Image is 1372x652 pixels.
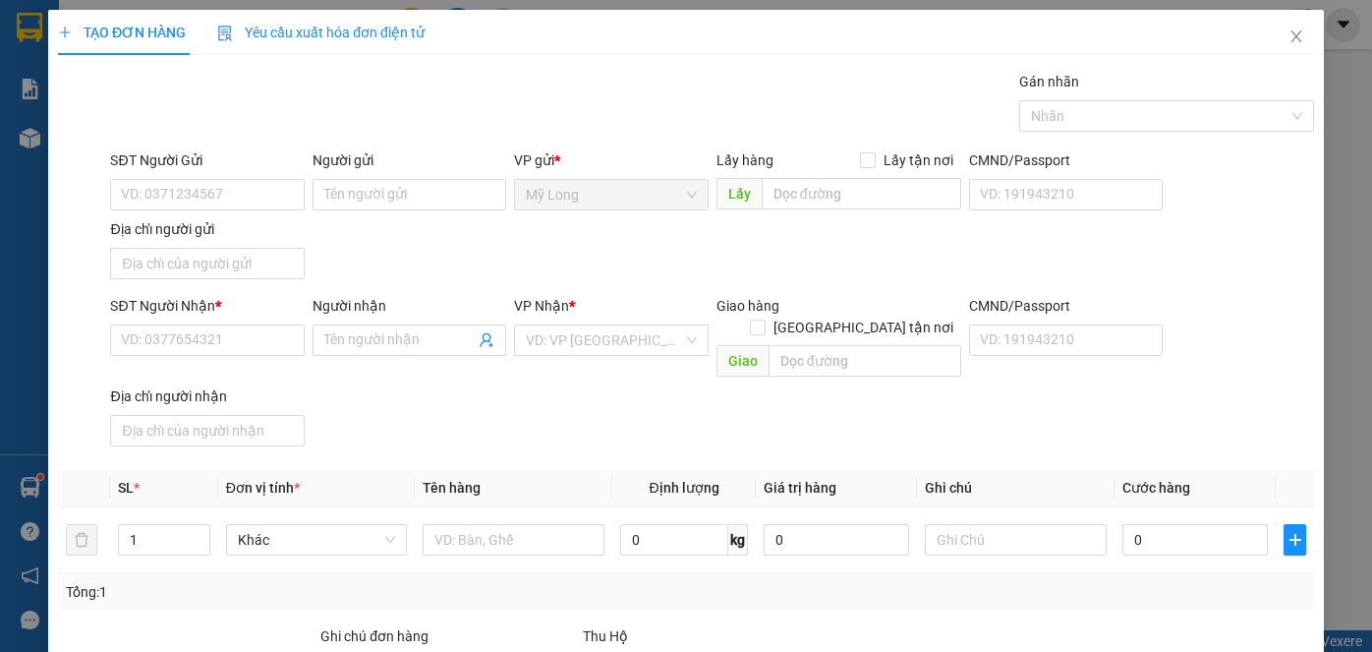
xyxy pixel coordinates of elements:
span: [GEOGRAPHIC_DATA] tận nơi [766,317,961,338]
div: SĐT Người Nhận [110,295,304,317]
input: Ghi Chú [925,524,1107,556]
span: Tên hàng [423,480,481,496]
span: Đơn vị tính [226,480,300,496]
input: Dọc đường [769,345,961,377]
input: Địa chỉ của người gửi [110,248,304,279]
span: Mỹ Long [526,180,696,209]
label: Ghi chú đơn hàng [320,628,429,644]
span: Lấy [716,178,762,209]
span: Khác [238,525,396,555]
div: SĐT Người Gửi [110,149,304,171]
div: Địa chỉ người nhận [110,385,304,407]
span: user-add [479,332,494,348]
span: plus [58,26,72,39]
span: Thu Hộ [583,628,628,644]
div: Tổng: 1 [66,581,531,603]
button: Close [1269,10,1324,65]
div: CMND/Passport [969,295,1163,317]
span: Yêu cầu xuất hóa đơn điện tử [217,25,425,40]
input: VD: Bàn, Ghế [423,524,604,556]
input: Dọc đường [762,178,961,209]
div: Người gửi [313,149,506,171]
span: TẠO ĐƠN HÀNG [58,25,186,40]
label: Gán nhãn [1019,74,1079,89]
span: Giao [716,345,769,377]
button: plus [1284,524,1307,556]
span: Lấy tận nơi [876,149,961,171]
img: icon [217,26,233,41]
th: Ghi chú [917,469,1115,507]
span: SL [118,480,134,496]
span: Định lượng [649,480,718,496]
span: Cước hàng [1122,480,1190,496]
span: Giá trị hàng [764,480,836,496]
span: close [1288,29,1304,44]
span: Giao hàng [716,298,779,314]
div: CMND/Passport [969,149,1163,171]
span: VP Nhận [514,298,569,314]
div: VP gửi [514,149,708,171]
button: delete [66,524,97,556]
input: Địa chỉ của người nhận [110,415,304,446]
span: Lấy hàng [716,152,773,168]
span: kg [728,524,748,556]
div: Người nhận [313,295,506,317]
input: 0 [764,524,909,556]
span: plus [1285,532,1306,548]
div: Địa chỉ người gửi [110,218,304,240]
